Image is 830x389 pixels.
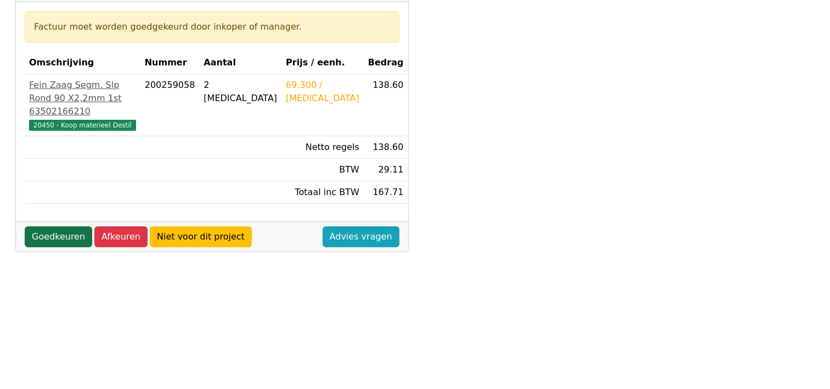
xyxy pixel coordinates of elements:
a: Fein Zaag Segm. Slp Rond 90 X2,2mm 1st 6350216621020450 - Koop materieel Destil [29,79,136,131]
a: Afkeuren [94,226,148,247]
th: Omschrijving [25,52,140,74]
a: Goedkeuren [25,226,92,247]
th: Bedrag [364,52,408,74]
th: Prijs / eenh. [281,52,364,74]
td: 138.60 [364,136,408,159]
div: Factuur moet worden goedgekeurd door inkoper of manager. [34,20,390,34]
td: BTW [281,159,364,181]
th: Aantal [199,52,281,74]
td: 167.71 [364,181,408,204]
div: Fein Zaag Segm. Slp Rond 90 X2,2mm 1st 63502166210 [29,79,136,118]
a: Niet voor dit project [150,226,252,247]
span: 20450 - Koop materieel Destil [29,120,136,131]
th: Nummer [140,52,200,74]
a: Advies vragen [323,226,399,247]
td: 138.60 [364,74,408,136]
td: Totaal inc BTW [281,181,364,204]
div: 69.300 / [MEDICAL_DATA] [286,79,359,105]
td: Netto regels [281,136,364,159]
div: 2 [MEDICAL_DATA] [204,79,277,105]
td: 200259058 [140,74,200,136]
td: 29.11 [364,159,408,181]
